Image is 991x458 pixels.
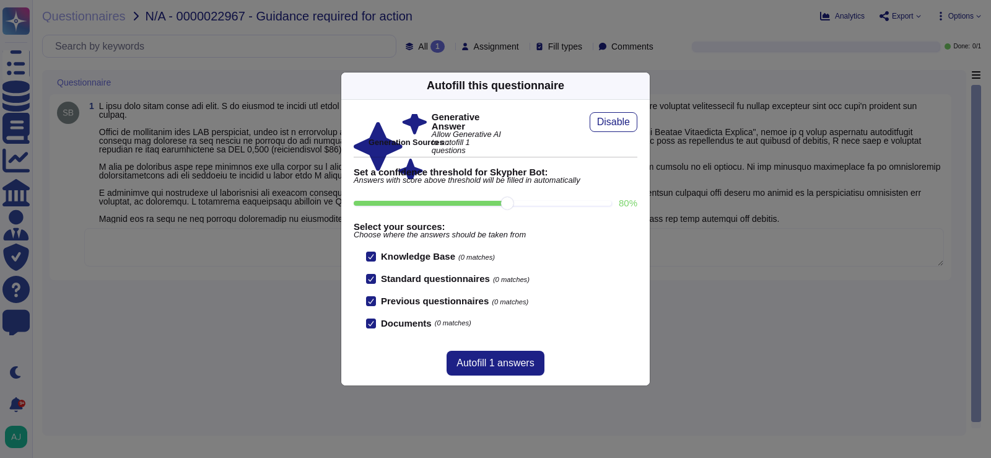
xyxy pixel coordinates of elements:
[493,276,530,283] span: (0 matches)
[597,117,630,127] span: Disable
[354,167,637,177] b: Set a confidence threshold for Skypher Bot:
[590,112,637,132] button: Disable
[432,131,505,154] span: Allow Generative AI to autofill 1 questions
[381,319,432,328] b: Documents
[354,231,637,239] span: Choose where the answers should be taken from
[447,351,544,376] button: Autofill 1 answers
[458,253,495,261] span: (0 matches)
[432,112,505,131] b: Generative Answer
[492,298,528,306] span: (0 matches)
[381,296,489,306] b: Previous questionnaires
[381,251,455,262] b: Knowledge Base
[427,77,564,94] div: Autofill this questionnaire
[381,273,490,284] b: Standard questionnaires
[619,198,637,208] label: 80 %
[435,320,471,327] span: (0 matches)
[354,222,637,231] b: Select your sources:
[456,358,534,368] span: Autofill 1 answers
[369,138,448,147] b: Generation Sources :
[354,177,637,185] span: Answers with score above threshold will be filled in automatically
